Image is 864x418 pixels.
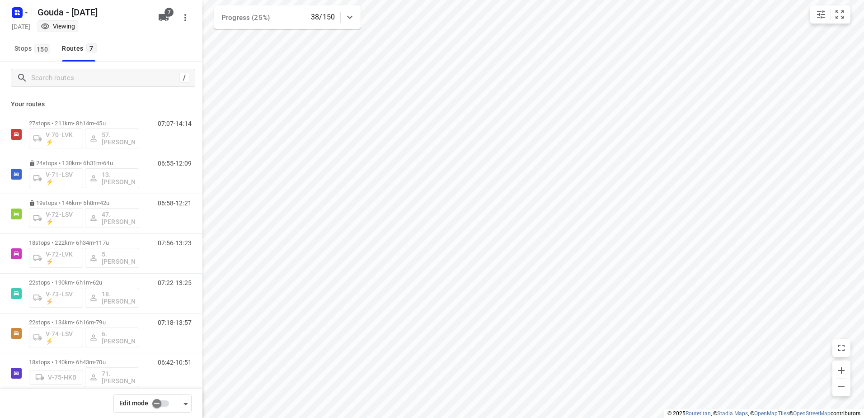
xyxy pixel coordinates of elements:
span: • [94,319,96,326]
span: Progress (25%) [221,14,270,22]
input: Search routes [31,71,179,85]
p: 18 stops • 140km • 6h43m [29,359,139,366]
span: 7 [164,8,174,17]
div: You are currently in view mode. To make any changes, go to edit project. [41,22,75,31]
span: Stops [14,43,53,54]
p: 18 stops • 222km • 6h34m [29,239,139,246]
span: 45u [96,120,105,127]
span: 117u [96,239,109,246]
a: OpenStreetMap [793,410,831,417]
span: • [91,279,93,286]
p: 06:42-10:51 [158,359,192,366]
p: 07:56-13:23 [158,239,192,247]
div: Routes [62,43,99,54]
span: • [101,160,103,166]
a: Stadia Maps [717,410,748,417]
button: Map settings [812,5,830,24]
p: Your routes [11,100,192,109]
p: 38/150 [311,12,335,23]
span: 150 [34,44,50,53]
span: • [98,199,100,206]
span: 42u [100,199,109,206]
p: 22 stops • 134km • 6h16m [29,319,139,326]
p: 07:18-13:57 [158,319,192,326]
button: 7 [155,9,173,27]
span: 7 [86,43,97,52]
span: Edit mode [119,399,148,407]
div: Driver app settings [180,398,191,409]
span: 62u [93,279,102,286]
p: 06:58-12:21 [158,199,192,207]
p: 22 stops • 190km • 6h1m [29,279,139,286]
p: 07:22-13:25 [158,279,192,286]
span: 70u [96,359,105,366]
div: small contained button group [810,5,850,24]
p: 06:55-12:09 [158,160,192,167]
li: © 2025 , © , © © contributors [667,410,860,417]
div: Progress (25%)38/150 [214,5,361,29]
p: 19 stops • 146km • 5h8m [29,199,139,206]
a: OpenMapTiles [754,410,789,417]
p: 24 stops • 130km • 6h31m [29,160,139,166]
button: More [176,9,194,27]
span: • [94,359,96,366]
p: 07:07-14:14 [158,120,192,127]
span: • [94,239,96,246]
span: 79u [96,319,105,326]
span: • [94,120,96,127]
button: Fit zoom [831,5,849,24]
div: / [179,73,189,83]
a: Routetitan [686,410,711,417]
p: 27 stops • 211km • 8h14m [29,120,139,127]
span: 64u [103,160,113,166]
